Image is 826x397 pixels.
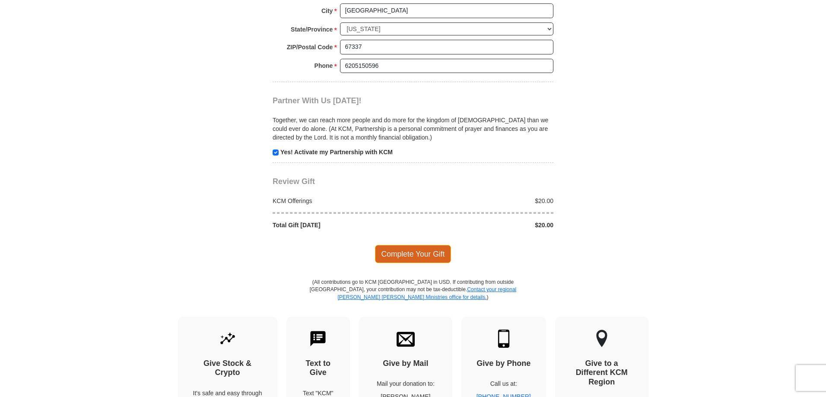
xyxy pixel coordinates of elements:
[309,330,327,348] img: text-to-give.svg
[413,197,558,205] div: $20.00
[287,41,333,53] strong: ZIP/Postal Code
[477,359,531,368] h4: Give by Phone
[268,221,413,229] div: Total Gift [DATE]
[321,5,333,17] strong: City
[273,116,553,142] p: Together, we can reach more people and do more for the kingdom of [DEMOGRAPHIC_DATA] than we coul...
[315,60,333,72] strong: Phone
[596,330,608,348] img: other-region
[413,221,558,229] div: $20.00
[291,23,333,35] strong: State/Province
[397,330,415,348] img: envelope.svg
[477,379,531,388] p: Call us at:
[374,379,437,388] p: Mail your donation to:
[570,359,633,387] h4: Give to a Different KCM Region
[268,197,413,205] div: KCM Offerings
[193,359,262,378] h4: Give Stock & Crypto
[375,245,451,263] span: Complete Your Gift
[337,286,516,300] a: Contact your regional [PERSON_NAME] [PERSON_NAME] Ministries office for details.
[309,279,517,316] p: (All contributions go to KCM [GEOGRAPHIC_DATA] in USD. If contributing from outside [GEOGRAPHIC_D...
[280,149,393,156] strong: Yes! Activate my Partnership with KCM
[219,330,237,348] img: give-by-stock.svg
[374,359,437,368] h4: Give by Mail
[302,359,335,378] h4: Text to Give
[273,177,315,186] span: Review Gift
[495,330,513,348] img: mobile.svg
[273,96,362,105] span: Partner With Us [DATE]!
